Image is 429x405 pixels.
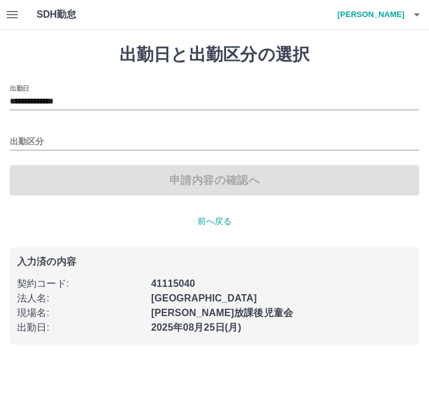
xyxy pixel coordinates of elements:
[10,44,419,65] h1: 出勤日と出勤区分の選択
[17,257,412,267] p: 入力済の内容
[151,293,257,303] b: [GEOGRAPHIC_DATA]
[17,320,144,335] p: 出勤日 :
[17,276,144,291] p: 契約コード :
[151,322,241,333] b: 2025年08月25日(月)
[151,278,195,289] b: 41115040
[17,291,144,306] p: 法人名 :
[10,215,419,228] p: 前へ戻る
[10,83,29,93] label: 出勤日
[151,308,293,318] b: [PERSON_NAME]放課後児童会
[17,306,144,320] p: 現場名 :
